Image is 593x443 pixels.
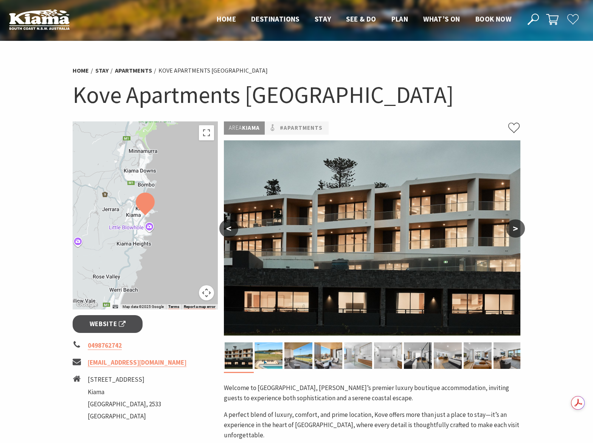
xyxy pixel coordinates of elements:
[73,79,520,110] h1: Kove Apartments [GEOGRAPHIC_DATA]
[73,67,89,75] a: Home
[88,358,186,367] a: [EMAIL_ADDRESS][DOMAIN_NAME]
[224,383,520,403] p: Welcome to [GEOGRAPHIC_DATA], [PERSON_NAME]’s premier luxury boutique accommodation, inviting gue...
[88,375,161,385] li: [STREET_ADDRESS]
[158,66,268,76] li: Kove Apartments [GEOGRAPHIC_DATA]
[184,305,216,309] a: Report a map error
[346,14,376,23] span: See & Do
[123,305,164,309] span: Map data ©2025 Google
[115,67,152,75] a: Apartments
[9,9,70,30] img: Kiama Logo
[209,13,519,26] nav: Main Menu
[224,410,520,441] p: A perfect blend of luxury, comfort, and prime location, Kove offers more than just a place to sta...
[75,300,99,309] img: Google
[168,305,179,309] a: Terms (opens in new tab)
[506,219,525,238] button: >
[199,125,214,140] button: Toggle fullscreen view
[88,387,161,397] li: Kiama
[475,14,511,23] span: Book now
[88,399,161,409] li: [GEOGRAPHIC_DATA], 2533
[391,14,408,23] span: Plan
[315,14,331,23] span: Stay
[75,300,99,309] a: Click to see this area on Google Maps
[251,14,300,23] span: Destinations
[88,341,122,350] a: 0498762742
[229,124,242,131] span: Area
[90,319,126,329] span: Website
[423,14,460,23] span: What’s On
[113,304,118,309] button: Keyboard shortcuts
[95,67,109,75] a: Stay
[73,315,143,333] a: Website
[280,123,323,133] a: #Apartments
[219,219,238,238] button: <
[217,14,236,23] span: Home
[88,411,161,421] li: [GEOGRAPHIC_DATA]
[199,285,214,300] button: Map camera controls
[224,121,265,135] p: Kiama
